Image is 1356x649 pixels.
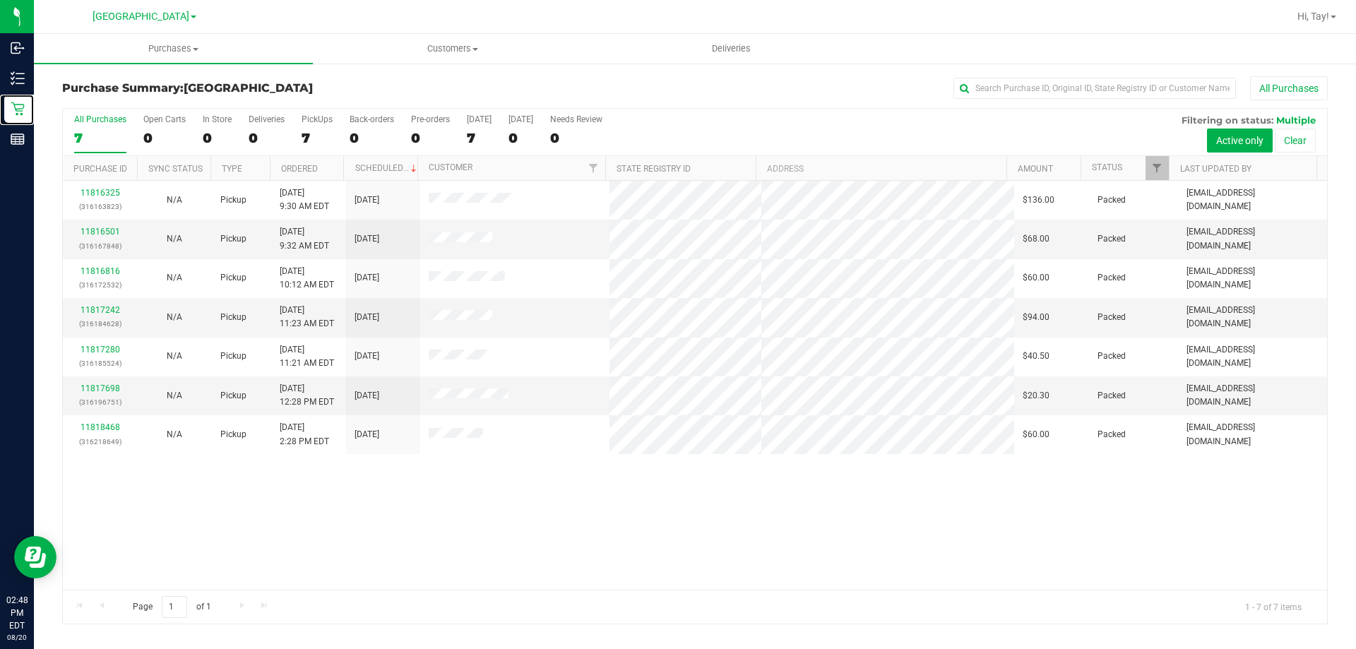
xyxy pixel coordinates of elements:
[1276,114,1316,126] span: Multiple
[71,317,129,331] p: (316184628)
[1186,225,1319,252] span: [EMAIL_ADDRESS][DOMAIN_NAME]
[467,130,492,146] div: 7
[280,225,329,252] span: [DATE] 9:32 AM EDT
[1186,382,1319,409] span: [EMAIL_ADDRESS][DOMAIN_NAME]
[1023,311,1049,324] span: $94.00
[1018,164,1053,174] a: Amount
[355,389,379,403] span: [DATE]
[355,193,379,207] span: [DATE]
[1098,428,1126,441] span: Packed
[222,164,242,174] a: Type
[280,421,329,448] span: [DATE] 2:28 PM EDT
[71,200,129,213] p: (316163823)
[203,114,232,124] div: In Store
[71,435,129,448] p: (316218649)
[148,164,203,174] a: Sync Status
[203,130,232,146] div: 0
[220,350,246,363] span: Pickup
[280,265,334,292] span: [DATE] 10:12 AM EDT
[411,130,450,146] div: 0
[355,311,379,324] span: [DATE]
[1098,311,1126,324] span: Packed
[167,311,182,324] button: N/A
[167,271,182,285] button: N/A
[11,102,25,116] inline-svg: Retail
[355,428,379,441] span: [DATE]
[34,42,313,55] span: Purchases
[249,114,285,124] div: Deliveries
[429,162,472,172] a: Customer
[81,345,120,355] a: 11817280
[1297,11,1329,22] span: Hi, Tay!
[81,383,120,393] a: 11817698
[167,351,182,361] span: Not Applicable
[167,273,182,282] span: Not Applicable
[11,71,25,85] inline-svg: Inventory
[350,114,394,124] div: Back-orders
[71,357,129,370] p: (316185524)
[693,42,770,55] span: Deliveries
[355,350,379,363] span: [DATE]
[280,382,334,409] span: [DATE] 12:28 PM EDT
[249,130,285,146] div: 0
[302,130,333,146] div: 7
[14,536,56,578] iframe: Resource center
[220,311,246,324] span: Pickup
[62,82,484,95] h3: Purchase Summary:
[1186,304,1319,331] span: [EMAIL_ADDRESS][DOMAIN_NAME]
[81,188,120,198] a: 11816325
[1207,129,1273,153] button: Active only
[81,227,120,237] a: 11816501
[167,232,182,246] button: N/A
[167,195,182,205] span: Not Applicable
[220,271,246,285] span: Pickup
[314,42,591,55] span: Customers
[167,428,182,441] button: N/A
[6,594,28,632] p: 02:48 PM EDT
[1186,421,1319,448] span: [EMAIL_ADDRESS][DOMAIN_NAME]
[756,156,1006,181] th: Address
[34,34,313,64] a: Purchases
[167,389,182,403] button: N/A
[220,389,246,403] span: Pickup
[167,234,182,244] span: Not Applicable
[143,130,186,146] div: 0
[71,239,129,253] p: (316167848)
[73,164,127,174] a: Purchase ID
[1186,343,1319,370] span: [EMAIL_ADDRESS][DOMAIN_NAME]
[167,193,182,207] button: N/A
[1186,186,1319,213] span: [EMAIL_ADDRESS][DOMAIN_NAME]
[184,81,313,95] span: [GEOGRAPHIC_DATA]
[220,232,246,246] span: Pickup
[167,429,182,439] span: Not Applicable
[220,193,246,207] span: Pickup
[509,114,533,124] div: [DATE]
[313,34,592,64] a: Customers
[143,114,186,124] div: Open Carts
[355,232,379,246] span: [DATE]
[1023,193,1054,207] span: $136.00
[162,596,187,618] input: 1
[355,163,420,173] a: Scheduled
[411,114,450,124] div: Pre-orders
[6,632,28,643] p: 08/20
[121,596,222,618] span: Page of 1
[617,164,691,174] a: State Registry ID
[1023,428,1049,441] span: $60.00
[550,114,602,124] div: Needs Review
[1098,271,1126,285] span: Packed
[74,114,126,124] div: All Purchases
[167,391,182,400] span: Not Applicable
[1023,271,1049,285] span: $60.00
[1146,156,1169,180] a: Filter
[1234,596,1313,617] span: 1 - 7 of 7 items
[467,114,492,124] div: [DATE]
[71,278,129,292] p: (316172532)
[81,305,120,315] a: 11817242
[550,130,602,146] div: 0
[592,34,871,64] a: Deliveries
[11,41,25,55] inline-svg: Inbound
[1180,164,1251,174] a: Last Updated By
[1092,162,1122,172] a: Status
[1098,389,1126,403] span: Packed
